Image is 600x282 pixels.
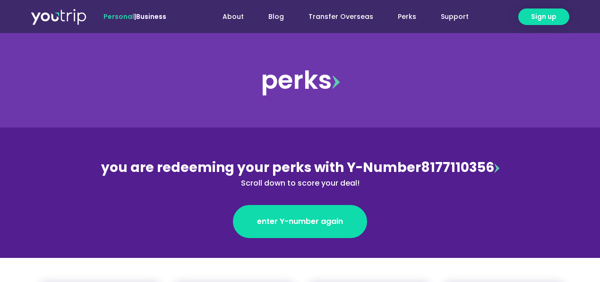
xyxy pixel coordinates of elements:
[103,12,166,21] span: |
[233,205,367,238] a: enter Y-number again
[296,8,386,26] a: Transfer Overseas
[103,12,134,21] span: Personal
[95,178,505,189] div: Scroll down to score your deal!
[210,8,256,26] a: About
[386,8,429,26] a: Perks
[429,8,481,26] a: Support
[192,8,481,26] nav: Menu
[257,216,343,227] span: enter Y-number again
[256,8,296,26] a: Blog
[95,158,505,189] div: 8177110356
[101,158,421,177] span: you are redeeming your perks with Y-Number
[136,12,166,21] a: Business
[531,12,557,22] span: Sign up
[518,9,569,25] a: Sign up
